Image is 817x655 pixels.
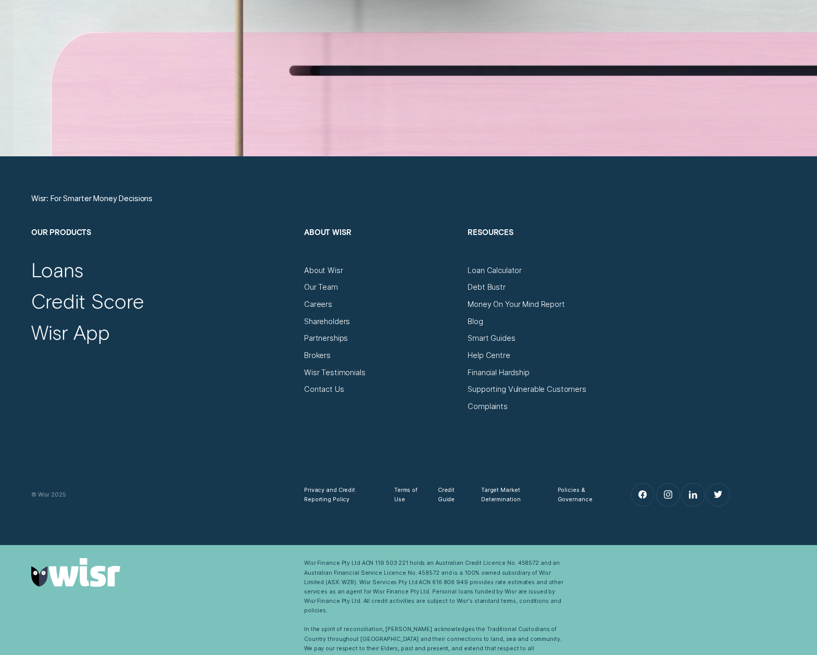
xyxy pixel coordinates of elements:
a: Facebook [632,484,655,506]
a: Contact Us [304,385,344,394]
a: Help Centre [468,351,510,360]
a: Policies & Governance [558,485,605,504]
h2: Resources [468,227,622,266]
a: Wisr: For Smarter Money Decisions [31,194,153,203]
a: Credit Score [31,289,144,313]
a: Wisr Testimonials [304,368,366,377]
a: About Wisr [304,266,343,275]
a: Money On Your Mind Report [468,300,564,309]
a: Credit Guide [438,485,464,504]
a: Loans [31,257,83,282]
a: Blog [468,317,483,326]
img: Wisr [31,558,120,586]
a: Smart Guides [468,333,515,343]
a: Financial Hardship [468,368,529,377]
a: Debt Bustr [468,282,506,292]
a: Terms of Use [394,485,421,504]
a: Target Market Determination [481,485,541,504]
a: Loan Calculator [468,266,522,275]
a: Supporting Vulnerable Customers [468,385,586,394]
a: Partnerships [304,333,348,343]
a: Brokers [304,351,331,360]
a: Careers [304,300,332,309]
a: Privacy and Credit Reporting Policy [304,485,377,504]
h2: Our Products [31,227,295,266]
a: Shareholders [304,317,350,326]
a: Twitter [707,484,730,506]
h2: About Wisr [304,227,458,266]
a: Instagram [657,484,680,506]
a: Our Team [304,282,338,292]
div: © Wisr 2025 [27,490,299,499]
a: Complaints [468,402,508,411]
a: LinkedIn [682,484,705,506]
a: Wisr App [31,320,110,344]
